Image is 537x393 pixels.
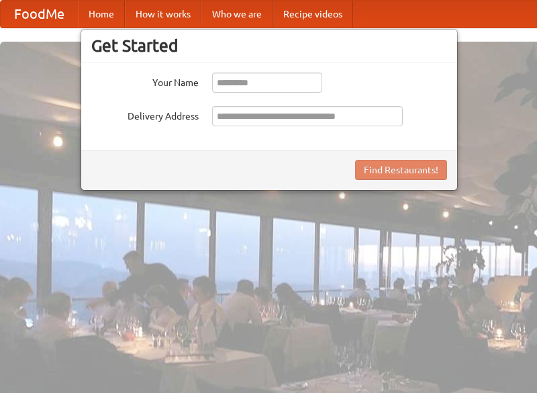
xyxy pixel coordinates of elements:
button: Find Restaurants! [355,160,447,180]
a: Who we are [201,1,273,28]
a: Home [78,1,125,28]
a: FoodMe [1,1,78,28]
a: Recipe videos [273,1,353,28]
h3: Get Started [91,36,447,56]
label: Delivery Address [91,106,199,123]
a: How it works [125,1,201,28]
label: Your Name [91,73,199,89]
